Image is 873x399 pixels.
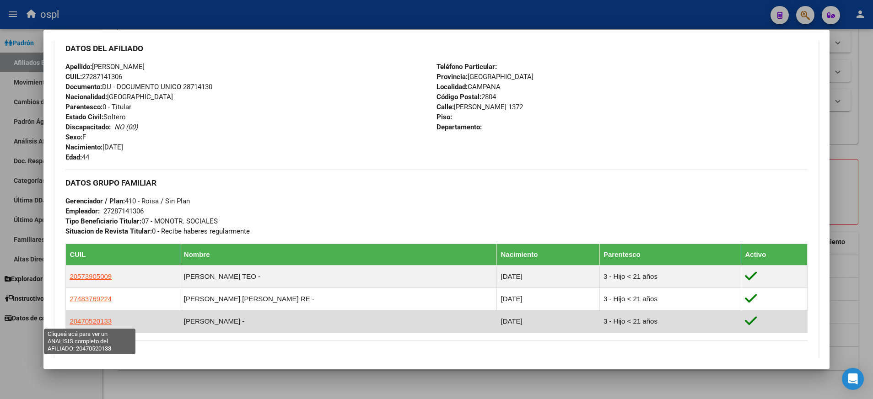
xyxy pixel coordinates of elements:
[599,265,741,287] td: 3 - Hijo < 21 años
[65,113,103,121] strong: Estado Civil:
[599,310,741,332] td: 3 - Hijo < 21 años
[65,207,100,215] strong: Empleador:
[65,73,122,81] span: 27287141306
[436,103,523,111] span: [PERSON_NAME] 1372
[497,287,599,310] td: [DATE]
[65,227,250,235] span: 0 - Recibe haberes regularmente
[436,83,501,91] span: CAMPANA
[497,310,599,332] td: [DATE]
[599,287,741,310] td: 3 - Hijo < 21 años
[70,272,112,280] span: 20573905009
[65,93,107,101] strong: Nacionalidad:
[436,73,468,81] strong: Provincia:
[842,368,864,390] div: Open Intercom Messenger
[70,295,112,303] span: 27483769224
[65,197,190,205] span: 410 - Roisa / Sin Plan
[65,143,102,151] strong: Nacimiento:
[436,113,452,121] strong: Piso:
[436,123,482,131] strong: Departamento:
[103,206,144,216] div: 27287141306
[70,317,112,325] span: 20470520133
[65,63,145,71] span: [PERSON_NAME]
[180,287,497,310] td: [PERSON_NAME] [PERSON_NAME] RE -
[65,83,102,91] strong: Documento:
[65,133,86,141] span: F
[65,227,152,235] strong: Situacion de Revista Titular:
[65,197,125,205] strong: Gerenciador / Plan:
[65,153,89,161] span: 44
[65,143,123,151] span: [DATE]
[180,265,497,287] td: [PERSON_NAME] TEO -
[497,244,599,265] th: Nacimiento
[65,43,807,53] h3: DATOS DEL AFILIADO
[65,103,102,111] strong: Parentesco:
[65,123,111,131] strong: Discapacitado:
[65,113,126,121] span: Soltero
[114,123,138,131] i: NO (00)
[65,133,82,141] strong: Sexo:
[436,93,496,101] span: 2804
[65,63,92,71] strong: Apellido:
[741,244,807,265] th: Activo
[599,244,741,265] th: Parentesco
[65,83,212,91] span: DU - DOCUMENTO UNICO 28714130
[436,63,497,71] strong: Teléfono Particular:
[436,83,468,91] strong: Localidad:
[65,153,82,161] strong: Edad:
[65,103,131,111] span: 0 - Titular
[180,244,497,265] th: Nombre
[65,93,173,101] span: [GEOGRAPHIC_DATA]
[436,93,481,101] strong: Código Postal:
[65,217,141,225] strong: Tipo Beneficiario Titular:
[436,73,533,81] span: [GEOGRAPHIC_DATA]
[65,217,218,225] span: 07 - MONOTR. SOCIALES
[497,265,599,287] td: [DATE]
[66,244,180,265] th: CUIL
[436,103,454,111] strong: Calle:
[180,310,497,332] td: [PERSON_NAME] -
[65,73,82,81] strong: CUIL:
[65,178,807,188] h3: DATOS GRUPO FAMILIAR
